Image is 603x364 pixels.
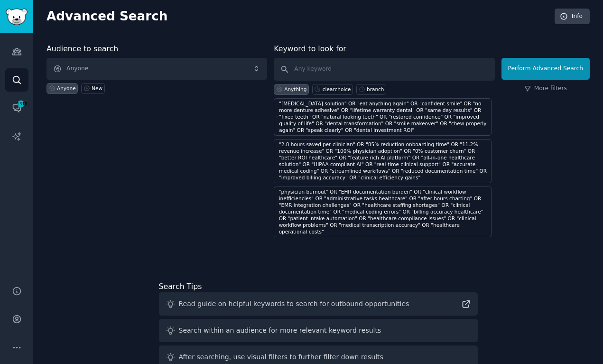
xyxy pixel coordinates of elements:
[179,326,381,336] div: Search within an audience for more relevant keyword results
[81,83,104,94] a: New
[159,282,202,291] label: Search Tips
[279,100,489,133] div: "[MEDICAL_DATA] solution" OR "eat anything again" OR "confident smile" OR "no more denture adhesi...
[524,84,567,93] a: More filters
[5,96,28,120] a: 1318
[17,101,25,107] span: 1318
[6,9,28,25] img: GummySearch logo
[46,44,118,53] label: Audience to search
[92,85,102,92] div: New
[501,58,590,80] button: Perform Advanced Search
[284,86,306,93] div: Anything
[57,85,76,92] div: Anyone
[274,44,346,53] label: Keyword to look for
[46,9,549,24] h2: Advanced Search
[279,188,489,235] div: "physician burnout" OR "EHR documentation burden" OR "clinical workflow inefficiencies" OR "admin...
[555,9,590,25] a: Info
[179,299,409,309] div: Read guide on helpful keywords to search for outbound opportunities
[274,58,494,81] input: Any keyword
[367,86,384,93] div: branch
[323,86,351,93] div: clearchoice
[179,352,383,362] div: After searching, use visual filters to further filter down results
[46,58,267,80] button: Anyone
[279,141,489,181] div: "2.8 hours saved per clinician" OR "85% reduction onboarding time" OR "11.2% revenue increase" OR...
